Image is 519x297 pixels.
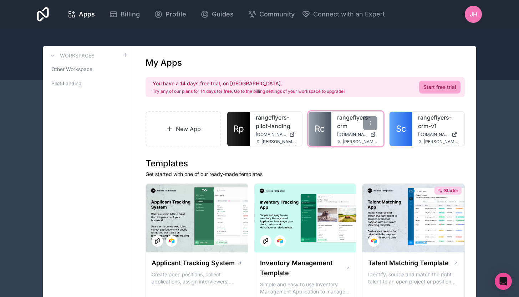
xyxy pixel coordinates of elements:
[418,132,449,137] span: [DOMAIN_NAME]
[313,9,385,19] span: Connect with an Expert
[153,89,345,94] p: Try any of our plans for 14 days for free. Go to the billing settings of your workspace to upgrade!
[390,112,412,146] a: Sc
[256,113,296,130] a: rangeflyers-pilot-landing
[146,158,465,169] h1: Templates
[146,57,182,69] h1: My Apps
[302,9,385,19] button: Connect with an Expert
[148,6,192,22] a: Profile
[343,139,378,145] span: [PERSON_NAME][EMAIL_ADDRESS][DOMAIN_NAME]
[60,52,95,59] h3: Workspaces
[256,132,296,137] a: [DOMAIN_NAME]
[424,139,459,145] span: [PERSON_NAME][EMAIL_ADDRESS][DOMAIN_NAME]
[259,9,295,19] span: Community
[418,132,459,137] a: [DOMAIN_NAME]
[51,80,82,87] span: Pilot Landing
[337,113,378,130] a: rangeflyers-crm
[495,273,512,290] div: Open Intercom Messenger
[49,51,95,60] a: Workspaces
[371,238,377,244] img: Airtable Logo
[368,258,449,268] h1: Talent Matching Template
[396,123,406,135] span: Sc
[309,112,331,146] a: Rc
[315,123,325,135] span: Rc
[152,258,235,268] h1: Applicant Tracking System
[337,132,378,137] a: [DOMAIN_NAME]
[121,9,140,19] span: Billing
[169,238,174,244] img: Airtable Logo
[368,271,459,285] p: Identify, source and match the right talent to an open project or position with our Talent Matchi...
[79,9,95,19] span: Apps
[337,132,368,137] span: [DOMAIN_NAME]
[256,132,286,137] span: [DOMAIN_NAME]
[261,139,296,145] span: [PERSON_NAME][EMAIL_ADDRESS][DOMAIN_NAME]
[233,123,244,135] span: Rp
[470,10,477,19] span: JH
[277,238,283,244] img: Airtable Logo
[444,188,458,193] span: Starter
[146,171,465,178] p: Get started with one of our ready-made templates
[212,9,234,19] span: Guides
[152,271,242,285] p: Create open positions, collect applications, assign interviewers, centralise candidate feedback a...
[103,6,146,22] a: Billing
[49,63,128,76] a: Other Workspace
[418,113,459,130] a: rangeflyers-crm-v1
[195,6,239,22] a: Guides
[153,80,345,87] h2: You have a 14 days free trial, on [GEOGRAPHIC_DATA].
[242,6,300,22] a: Community
[227,112,250,146] a: Rp
[51,66,92,73] span: Other Workspace
[146,111,221,146] a: New App
[49,77,128,90] a: Pilot Landing
[62,6,101,22] a: Apps
[260,258,346,278] h1: Inventory Management Template
[419,81,461,94] a: Start free trial
[260,281,351,295] p: Simple and easy to use Inventory Management Application to manage your stock, orders and Manufact...
[166,9,186,19] span: Profile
